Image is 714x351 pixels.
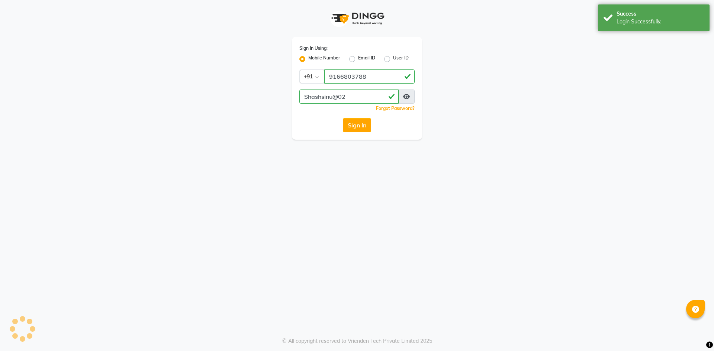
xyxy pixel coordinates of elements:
input: Username [324,69,415,84]
label: Mobile Number [308,55,340,64]
input: Username [299,90,399,104]
img: logo1.svg [327,7,387,29]
label: Email ID [358,55,375,64]
iframe: chat widget [683,321,707,344]
label: Sign In Using: [299,45,328,52]
button: Sign In [343,118,371,132]
a: Forgot Password? [376,105,415,111]
label: User ID [393,55,409,64]
div: Login Successfully. [617,18,704,26]
div: Success [617,10,704,18]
